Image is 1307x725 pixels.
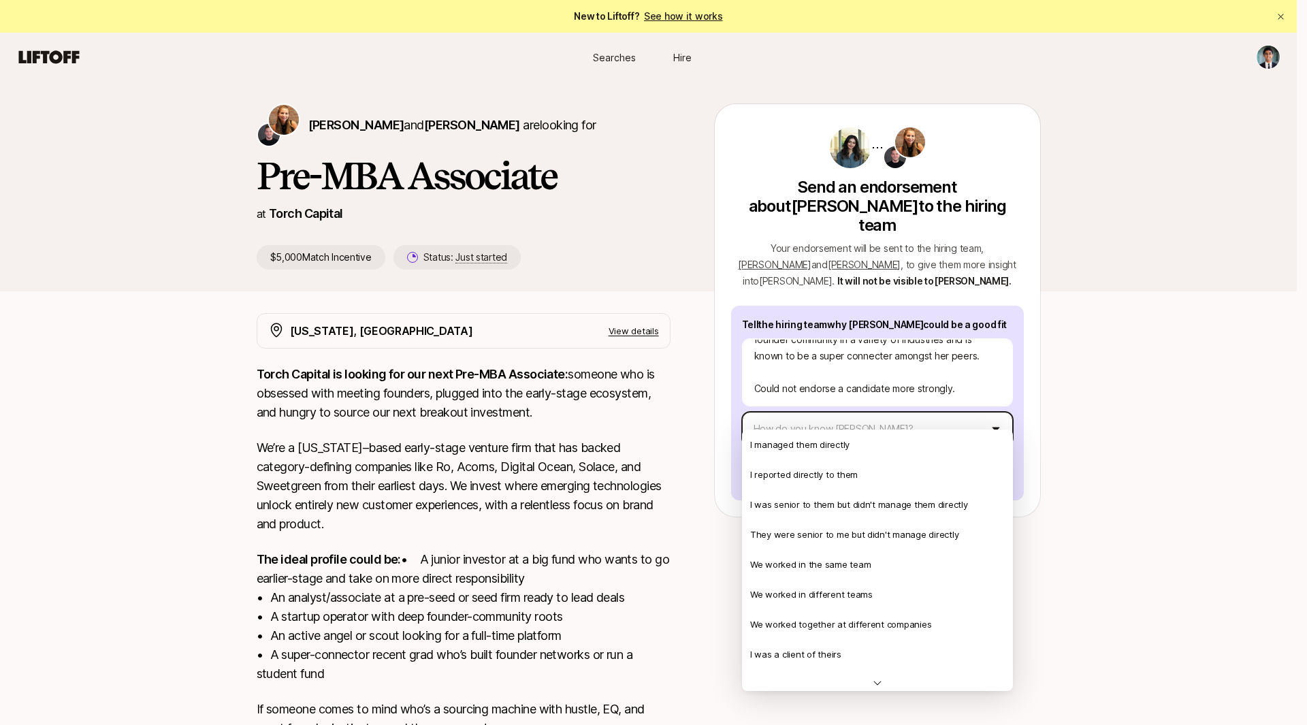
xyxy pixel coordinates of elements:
p: We worked in the same team [750,558,871,571]
p: I reported directly to them [750,468,858,481]
p: I managed them directly [750,438,850,451]
p: We worked together at different companies [750,617,931,631]
p: I was senior to them but didn't manage them directly [750,498,967,511]
p: I was a client of theirs [750,647,841,661]
p: We worked in different teams [750,587,873,601]
p: They were senior to me but didn't manage directly [750,528,958,541]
